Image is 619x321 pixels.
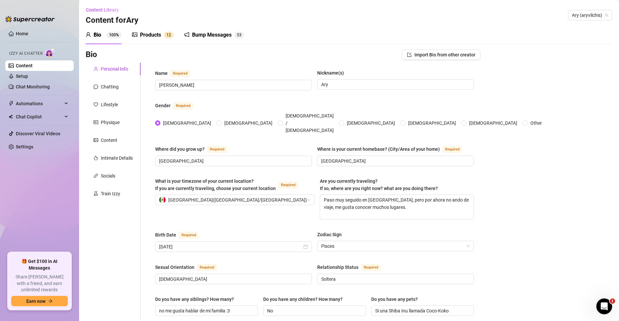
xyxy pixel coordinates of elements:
[101,190,120,197] div: Train Izzy
[371,296,422,303] label: Do you have any pets?
[26,299,45,304] span: Earn now
[86,5,124,15] button: Content Library
[155,69,197,77] label: Name
[140,31,161,39] div: Products
[572,10,608,20] span: Ary (aryvilchis)
[597,299,612,314] iframe: Intercom live chat
[234,32,244,38] sup: 53
[155,231,176,239] div: Birth Date
[320,195,474,219] textarea: Paso muy seguido en [GEOGRAPHIC_DATA], pero por ahora no ando de viaje, me gusta conocer muchos l...
[159,197,166,203] img: mx
[317,231,342,238] div: Zodiac Sign
[16,98,63,109] span: Automations
[164,32,174,38] sup: 12
[101,137,117,144] div: Content
[371,296,418,303] div: Do you have any pets?
[86,7,119,13] span: Content Library
[101,172,115,179] div: Socials
[101,154,133,162] div: Intimate Details
[184,32,189,37] span: notification
[16,31,28,36] a: Home
[94,102,98,107] span: heart
[197,264,217,271] span: Required
[467,119,520,127] span: [DEMOGRAPHIC_DATA]
[317,69,344,77] div: Nickname(s)
[16,144,33,149] a: Settings
[9,50,42,57] span: Izzy AI Chatter
[159,157,307,165] input: Where did you grow up?
[11,258,68,271] span: 🎁 Get $100 in AI Messages
[179,232,199,239] span: Required
[155,296,234,303] div: Do you have any siblings? How many?
[166,33,169,37] span: 1
[168,195,307,205] span: [GEOGRAPHIC_DATA] ( [GEOGRAPHIC_DATA]/[GEOGRAPHIC_DATA] )
[610,299,615,304] span: 1
[321,275,469,283] input: Relationship Status
[155,178,276,191] span: What is your timezone of your current location? If you are currently traveling, choose your curre...
[101,65,128,73] div: Personal Info
[94,156,98,160] span: fire
[155,70,168,77] div: Name
[283,112,336,134] span: [DEMOGRAPHIC_DATA] / [DEMOGRAPHIC_DATA]
[155,296,239,303] label: Do you have any siblings? How many?
[5,16,55,22] img: logo-BBDzfeDw.svg
[317,231,346,238] label: Zodiac Sign
[237,33,239,37] span: 5
[101,119,120,126] div: Physique
[159,307,253,314] input: Do you have any siblings? How many?
[159,243,302,250] input: Birth Date
[16,84,50,89] a: Chat Monitoring
[169,33,171,37] span: 2
[94,138,98,143] span: picture
[407,52,412,57] span: import
[159,275,307,283] input: Sexual Orientation
[361,264,381,271] span: Required
[155,102,200,110] label: Gender
[406,119,459,127] span: [DEMOGRAPHIC_DATA]
[239,33,241,37] span: 3
[402,49,481,60] button: Import Bio from other creator
[173,102,193,110] span: Required
[159,81,307,89] input: Name
[321,241,470,251] span: Pisces
[317,69,349,77] label: Nickname(s)
[321,157,469,165] input: Where is your current homebase? (City/Area of your home)
[86,49,97,60] h3: Bio
[16,112,63,122] span: Chat Copilot
[94,120,98,125] span: idcard
[132,32,137,37] span: picture
[344,119,398,127] span: [DEMOGRAPHIC_DATA]
[45,48,55,57] img: AI Chatter
[375,307,469,314] input: Do you have any pets?
[94,31,101,39] div: Bio
[317,264,358,271] div: Relationship Status
[317,263,388,271] label: Relationship Status
[442,146,462,153] span: Required
[9,101,14,106] span: thunderbolt
[170,70,190,77] span: Required
[155,231,206,239] label: Birth Date
[94,191,98,196] span: experiment
[16,63,33,68] a: Content
[106,32,122,38] sup: 100%
[192,31,232,39] div: Bump Messages
[16,131,60,136] a: Discover Viral Videos
[94,84,98,89] span: message
[94,174,98,178] span: link
[101,83,119,90] div: Chatting
[155,145,205,153] div: Where did you grow up?
[11,296,68,306] button: Earn nowarrow-right
[86,15,138,26] h3: Content for Ary
[321,81,469,88] input: Nickname(s)
[48,299,53,304] span: arrow-right
[605,13,609,17] span: team
[101,101,118,108] div: Lifestyle
[267,307,361,314] input: Do you have any children? How many?
[222,119,275,127] span: [DEMOGRAPHIC_DATA]
[317,145,469,153] label: Where is your current homebase? (City/Area of your home)
[155,263,224,271] label: Sexual Orientation
[155,102,171,109] div: Gender
[317,145,440,153] div: Where is your current homebase? (City/Area of your home)
[207,146,227,153] span: Required
[278,181,298,189] span: Required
